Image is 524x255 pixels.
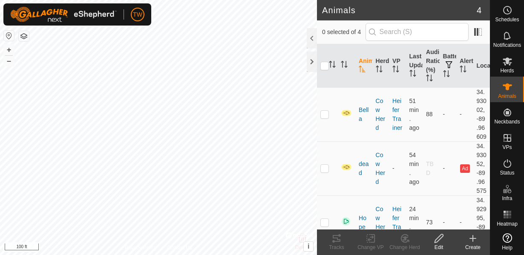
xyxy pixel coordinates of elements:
span: Infra [502,196,512,201]
h2: Animals [322,5,477,15]
td: - [440,195,456,249]
a: Help [490,230,524,254]
button: – [4,56,14,66]
span: TW [133,10,142,19]
span: 0 selected of 4 [322,28,366,37]
p-sorticon: Activate to sort [329,62,336,69]
a: Heifer Trainer [392,206,402,239]
span: dead [359,160,369,178]
span: Heatmap [497,221,518,226]
span: Herds [500,68,514,73]
th: Last Updated [406,44,423,88]
th: Location [473,44,490,88]
button: Map Layers [19,31,29,41]
img: In Progress [341,163,352,171]
span: VPs [502,145,512,150]
span: Schedules [495,17,519,22]
span: Status [500,170,514,175]
span: Help [502,245,512,250]
div: Tracks [320,244,354,251]
button: Ad [460,164,469,173]
th: Audio Ratio (%) [423,44,439,88]
a: Heifer Trainer [392,97,402,131]
span: Sep 23, 2025, 5:34 PM [409,152,419,185]
div: Change Herd [388,244,422,251]
p-sorticon: Activate to sort [409,71,416,78]
td: - [440,141,456,195]
app-display-virtual-paddock-transition: - [392,165,394,172]
td: - [456,87,473,141]
div: Create [456,244,490,251]
td: 34.92995, -89.96599 [473,195,490,249]
span: 4 [477,4,481,17]
span: Bella [359,106,369,123]
p-sorticon: Activate to sort [460,67,466,74]
p-sorticon: Activate to sort [376,67,383,74]
td: - [440,87,456,141]
p-sorticon: Activate to sort [341,62,348,69]
div: Cow Herd [376,151,386,186]
div: Edit [422,244,456,251]
td: - [456,195,473,249]
span: i [308,243,309,250]
a: Contact Us [167,244,192,252]
th: Alerts [456,44,473,88]
button: Reset Map [4,31,14,41]
p-sorticon: Activate to sort [426,76,433,83]
td: 34.93002, -89.96609 [473,87,490,141]
p-sorticon: Activate to sort [359,67,366,74]
span: Neckbands [494,119,520,124]
span: Sep 23, 2025, 5:37 PM [409,97,419,131]
img: Gallagher Logo [10,7,117,22]
img: In Progress [341,109,352,117]
button: i [304,242,313,251]
td: 34.93052, -89.96575 [473,141,490,195]
div: Change VP [354,244,388,251]
span: Sep 23, 2025, 6:04 PM [409,206,419,239]
span: 73 [426,219,433,226]
span: Hope [359,214,369,232]
p-sorticon: Activate to sort [392,67,399,74]
span: Animals [498,94,516,99]
a: Privacy Policy [125,244,157,252]
th: Battery [440,44,456,88]
div: Cow Herd [376,205,386,241]
span: TBD [426,160,434,176]
th: Herd [372,44,389,88]
th: VP [389,44,406,88]
input: Search (S) [366,23,469,41]
th: Animal [355,44,372,88]
span: Notifications [493,43,521,48]
img: returning on [341,216,351,226]
p-sorticon: Activate to sort [443,72,450,78]
span: 88 [426,111,433,117]
div: Cow Herd [376,97,386,132]
button: + [4,45,14,55]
